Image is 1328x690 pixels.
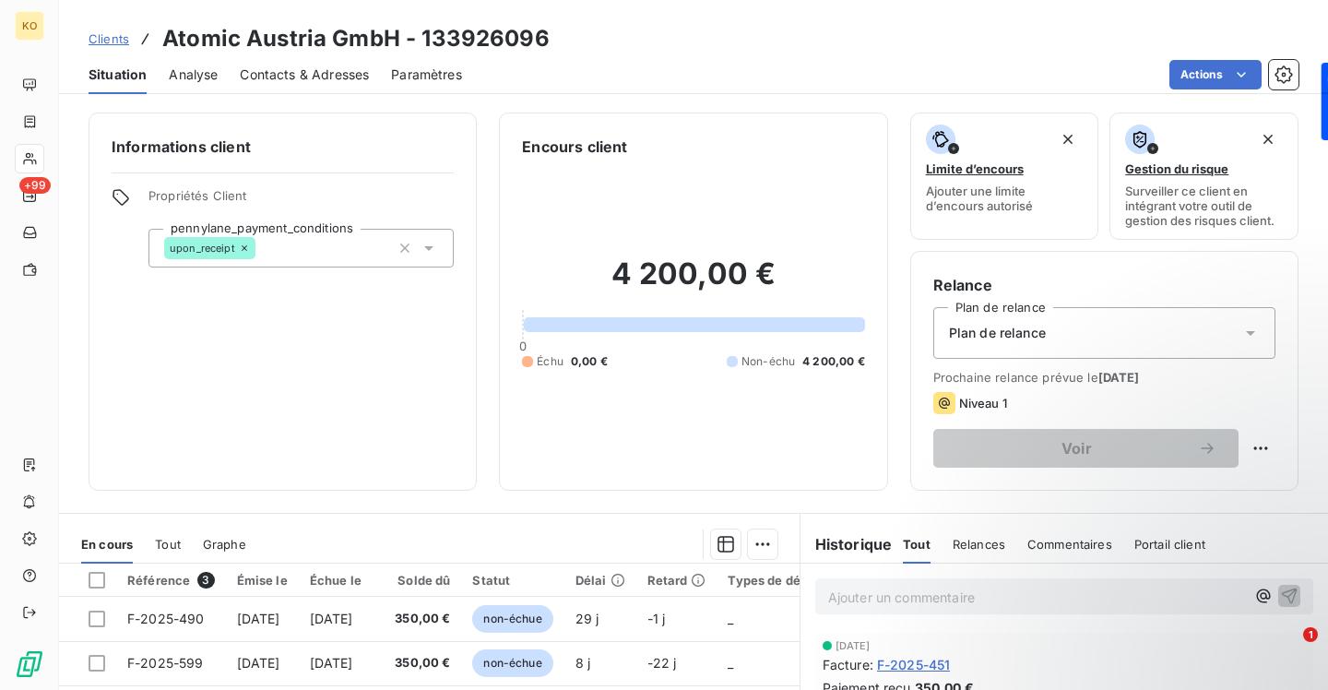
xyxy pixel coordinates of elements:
[112,136,454,158] h6: Informations client
[255,240,270,256] input: Ajouter une valeur
[910,113,1099,240] button: Limite d’encoursAjouter une limite d’encours autorisé
[877,655,951,674] span: F-2025-451
[1125,161,1228,176] span: Gestion du risque
[959,511,1328,640] iframe: Intercom notifications message
[15,11,44,41] div: KO
[537,353,563,370] span: Échu
[391,65,462,84] span: Paramètres
[959,396,1007,410] span: Niveau 1
[89,31,129,46] span: Clients
[81,537,133,552] span: En cours
[240,65,369,84] span: Contacts & Adresses
[169,65,218,84] span: Analyse
[575,655,590,671] span: 8 j
[903,537,931,552] span: Tout
[237,573,288,588] div: Émise le
[472,649,552,677] span: non-échue
[472,573,552,588] div: Statut
[170,243,235,254] span: upon_receipt
[933,274,1275,296] h6: Relance
[823,655,873,674] span: Facture :
[1125,184,1283,228] span: Surveiller ce client en intégrant votre outil de gestion des risques client.
[384,610,451,628] span: 350,00 €
[575,573,625,588] div: Délai
[203,537,246,552] span: Graphe
[522,136,627,158] h6: Encours client
[741,353,795,370] span: Non-échu
[647,611,666,626] span: -1 j
[162,22,550,55] h3: Atomic Austria GmbH - 133926096
[472,605,552,633] span: non-échue
[155,537,181,552] span: Tout
[127,572,215,589] div: Référence
[955,441,1198,456] span: Voir
[519,339,527,353] span: 0
[197,572,214,589] span: 3
[310,573,362,588] div: Échue le
[15,649,44,679] img: Logo LeanPay
[647,573,706,588] div: Retard
[926,161,1024,176] span: Limite d’encours
[522,256,864,311] h2: 4 200,00 €
[802,353,865,370] span: 4 200,00 €
[647,655,677,671] span: -22 j
[926,184,1084,213] span: Ajouter une limite d’encours autorisé
[89,30,129,48] a: Clients
[19,177,51,194] span: +99
[384,573,451,588] div: Solde dû
[89,65,147,84] span: Situation
[1303,627,1318,642] span: 1
[571,353,608,370] span: 0,00 €
[310,655,353,671] span: [DATE]
[1169,60,1262,89] button: Actions
[148,188,454,214] span: Propriétés Client
[836,640,871,651] span: [DATE]
[728,573,903,588] div: Types de dépenses / revenus
[953,537,1005,552] span: Relances
[949,324,1046,342] span: Plan de relance
[1109,113,1298,240] button: Gestion du risqueSurveiller ce client en intégrant votre outil de gestion des risques client.
[728,611,733,626] span: _
[933,370,1275,385] span: Prochaine relance prévue le
[800,533,893,555] h6: Historique
[127,611,205,626] span: F-2025-490
[237,655,280,671] span: [DATE]
[1098,370,1140,385] span: [DATE]
[575,611,599,626] span: 29 j
[1265,627,1310,672] iframe: Intercom live chat
[237,611,280,626] span: [DATE]
[728,655,733,671] span: _
[310,611,353,626] span: [DATE]
[384,654,451,672] span: 350,00 €
[127,655,204,671] span: F-2025-599
[933,429,1239,468] button: Voir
